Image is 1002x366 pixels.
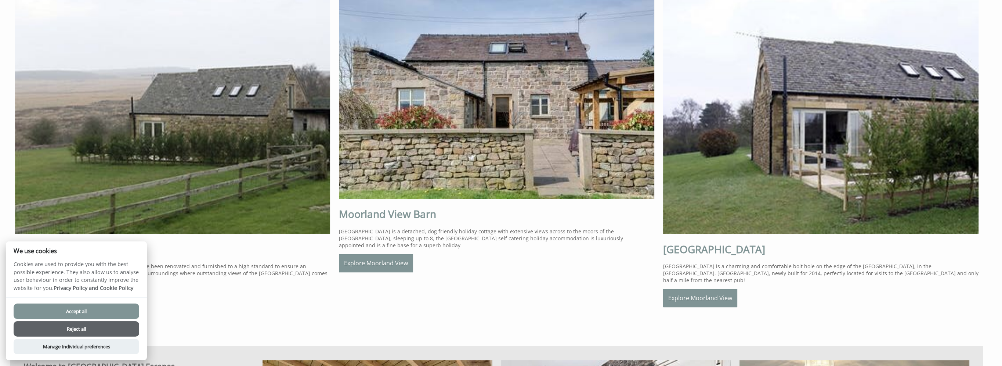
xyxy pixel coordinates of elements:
[14,304,139,319] button: Accept all
[339,207,436,221] a: Moorland View Barn
[14,321,139,337] button: Reject all
[6,260,147,297] p: Cookies are used to provide you with the best possible experience. They also allow us to analyse ...
[15,263,330,284] p: Each of our quality, self catered accommodations have been renovated and furnished to a high stan...
[663,263,979,284] p: [GEOGRAPHIC_DATA] is a charming and comfortable bolt hole on the edge of the [GEOGRAPHIC_DATA], i...
[663,289,737,307] a: Explore Moorland View
[54,284,133,291] a: Privacy Policy and Cookie Policy
[339,254,413,272] a: Explore Moorland View
[15,242,330,256] h1: Peak District Escapes
[663,242,765,256] a: [GEOGRAPHIC_DATA]
[6,247,147,254] h2: We use cookies
[14,339,139,354] button: Manage Individual preferences
[339,228,654,249] p: [GEOGRAPHIC_DATA] is a detached, dog friendly holiday cottage with extensive views across to the ...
